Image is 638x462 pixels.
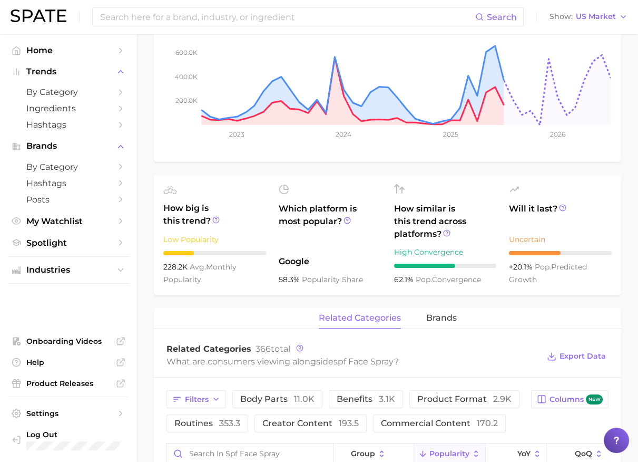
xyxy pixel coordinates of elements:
[26,45,111,55] span: Home
[8,159,129,175] a: by Category
[163,251,266,255] div: 3 / 10
[174,419,240,428] span: routines
[8,42,129,59] a: Home
[185,395,209,404] span: Filters
[190,262,206,272] abbr: average
[586,394,603,405] span: new
[8,100,129,117] a: Ingredients
[416,275,481,284] span: convergence
[163,262,237,284] span: monthly popularity
[256,344,271,354] span: 366
[166,390,226,408] button: Filters
[26,238,111,248] span: Spotlight
[26,336,111,346] span: Onboarding Videos
[547,10,630,24] button: ShowUS Market
[26,141,111,151] span: Brands
[166,354,539,369] div: What are consumers viewing alongside ?
[26,87,111,97] span: by Category
[394,203,497,240] span: How similar is this trend across platforms?
[549,394,603,405] span: Columns
[394,246,497,258] div: High Convergence
[279,255,381,268] span: Google
[8,427,129,454] a: Log out. Currently logged in with e-mail jkno@cosmax.com.
[163,233,266,246] div: Low Popularity
[487,12,517,22] span: Search
[381,419,498,428] span: commercial content
[477,418,498,428] span: 170.2
[8,235,129,251] a: Spotlight
[575,449,592,458] span: QoQ
[294,394,315,404] span: 11.0k
[11,9,66,22] img: SPATE
[26,103,111,113] span: Ingredients
[8,333,129,349] a: Onboarding Videos
[26,216,111,226] span: My Watchlist
[229,130,244,138] tspan: 2023
[8,376,129,391] a: Product Releases
[163,262,190,272] span: 228.2k
[509,262,587,284] span: predicted growth
[166,344,251,354] span: Related Categories
[279,275,302,284] span: 58.3%
[8,175,129,191] a: Hashtags
[8,191,129,208] a: Posts
[302,275,363,284] span: popularity share
[26,265,111,275] span: Industries
[509,262,535,272] span: +20.1%
[163,202,266,228] span: How big is this trend?
[256,344,290,354] span: total
[493,394,512,404] span: 2.9k
[8,406,129,421] a: Settings
[26,430,120,439] span: Log Out
[8,213,129,229] a: My Watchlist
[379,394,395,404] span: 3.1k
[26,178,111,188] span: Hashtags
[517,449,531,458] span: YoY
[394,264,497,268] div: 6 / 10
[219,418,240,428] span: 353.3
[429,449,469,458] span: Popularity
[509,233,612,246] div: Uncertain
[416,275,432,284] abbr: popularity index
[279,203,381,250] span: Which platform is most popular?
[337,395,395,403] span: benefits
[8,354,129,370] a: Help
[26,120,111,130] span: Hashtags
[262,419,359,428] span: creator content
[549,14,573,20] span: Show
[8,64,129,80] button: Trends
[99,8,475,26] input: Search here for a brand, industry, or ingredient
[394,275,416,284] span: 62.1%
[8,138,129,154] button: Brands
[26,162,111,172] span: by Category
[8,262,129,278] button: Industries
[26,67,111,76] span: Trends
[550,130,565,138] tspan: 2026
[333,357,394,367] span: spf face spray
[535,262,551,272] abbr: popularity index
[426,313,457,323] span: brands
[531,390,608,408] button: Columnsnew
[26,358,111,367] span: Help
[560,352,606,361] span: Export Data
[26,379,111,388] span: Product Releases
[351,449,375,458] span: group
[443,130,458,138] tspan: 2025
[26,409,111,418] span: Settings
[339,418,359,428] span: 193.5
[336,130,351,138] tspan: 2024
[26,195,111,205] span: Posts
[240,395,315,403] span: body parts
[544,349,608,364] button: Export Data
[8,84,129,100] a: by Category
[509,203,612,228] span: Will it last?
[8,117,129,133] a: Hashtags
[576,14,616,20] span: US Market
[509,251,612,255] div: 5 / 10
[417,395,512,403] span: product format
[319,313,401,323] span: related categories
